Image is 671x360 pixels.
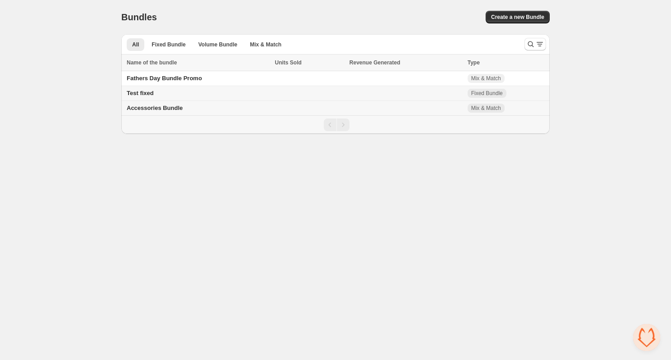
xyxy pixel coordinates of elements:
span: Mix & Match [471,105,501,112]
span: Units Sold [275,58,302,67]
span: Mix & Match [250,41,281,48]
span: Fathers Day Bundle Promo [127,75,202,82]
button: Units Sold [275,58,311,67]
button: Revenue Generated [349,58,409,67]
div: Name of the bundle [127,58,270,67]
a: Open chat [633,324,660,351]
span: All [132,41,139,48]
span: Fixed Bundle [152,41,185,48]
span: Mix & Match [471,75,501,82]
span: Create a new Bundle [491,14,544,21]
button: Search and filter results [524,38,546,50]
button: Create a new Bundle [486,11,550,23]
span: Volume Bundle [198,41,237,48]
nav: Pagination [121,115,550,134]
span: Revenue Generated [349,58,400,67]
span: Fixed Bundle [471,90,503,97]
span: Accessories Bundle [127,105,183,111]
div: Type [468,58,544,67]
h1: Bundles [121,12,157,23]
span: Test fixed [127,90,154,96]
